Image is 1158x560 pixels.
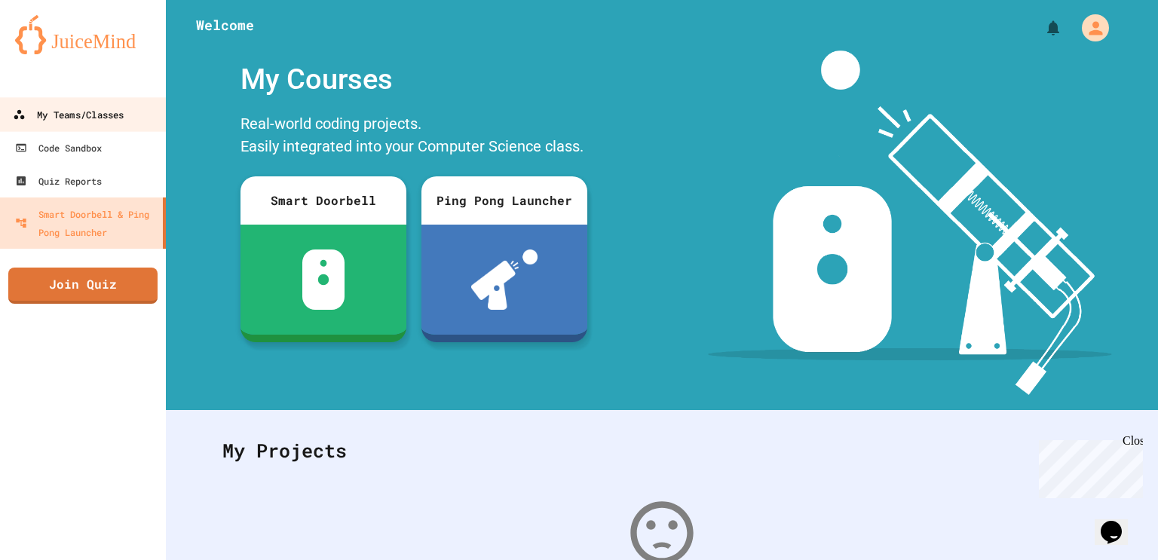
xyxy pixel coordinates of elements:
[15,205,157,241] div: Smart Doorbell & Ping Pong Launcher
[1095,500,1143,545] iframe: chat widget
[421,176,587,225] div: Ping Pong Launcher
[240,176,406,225] div: Smart Doorbell
[1033,434,1143,498] iframe: chat widget
[302,249,345,310] img: sdb-white.svg
[233,50,595,109] div: My Courses
[15,172,102,190] div: Quiz Reports
[1016,15,1066,41] div: My Notifications
[1066,11,1113,45] div: My Account
[207,421,1117,480] div: My Projects
[6,6,104,96] div: Chat with us now!Close
[15,15,151,54] img: logo-orange.svg
[708,50,1112,395] img: banner-image-my-projects.png
[233,109,595,165] div: Real-world coding projects. Easily integrated into your Computer Science class.
[471,249,538,310] img: ppl-with-ball.png
[15,139,102,157] div: Code Sandbox
[13,106,124,124] div: My Teams/Classes
[8,268,158,304] a: Join Quiz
